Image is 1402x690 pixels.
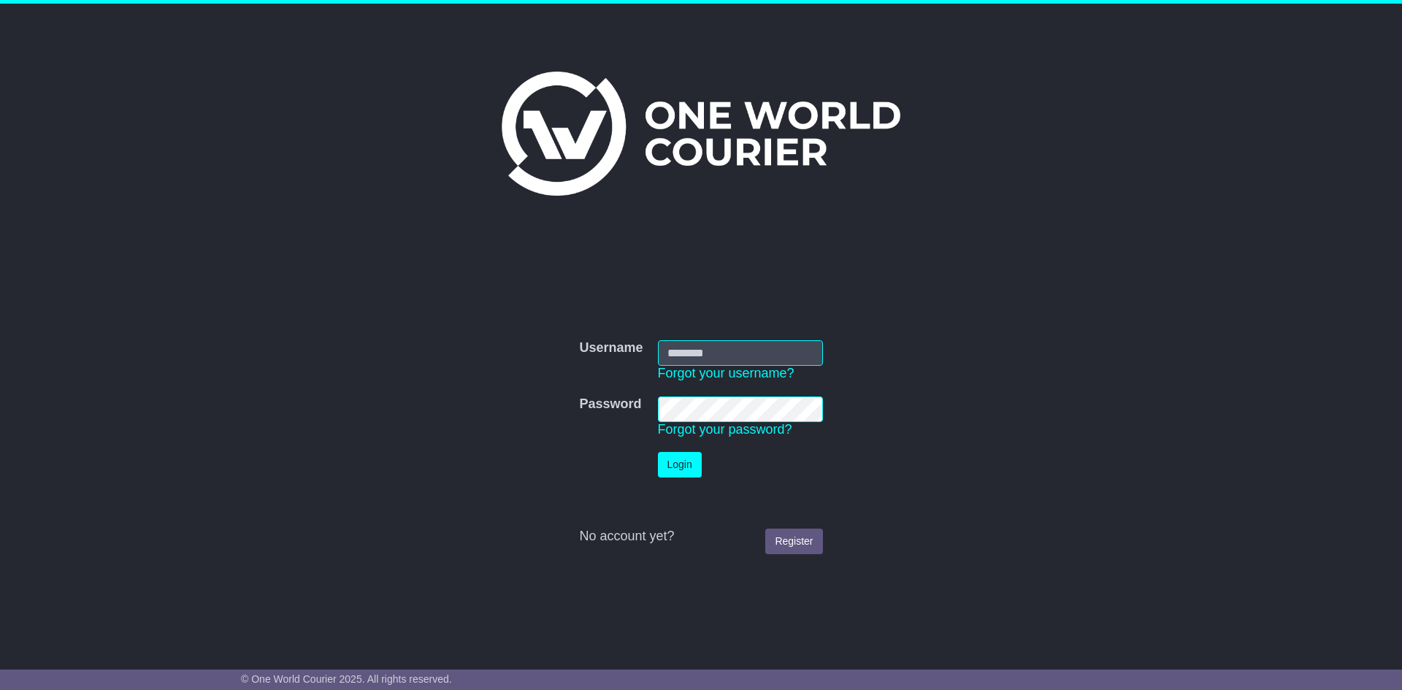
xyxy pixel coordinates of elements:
div: No account yet? [579,529,822,545]
a: Register [765,529,822,554]
button: Login [658,452,702,478]
label: Password [579,396,641,413]
label: Username [579,340,643,356]
a: Forgot your password? [658,422,792,437]
img: One World [502,72,900,196]
span: © One World Courier 2025. All rights reserved. [241,673,452,685]
a: Forgot your username? [658,366,794,380]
